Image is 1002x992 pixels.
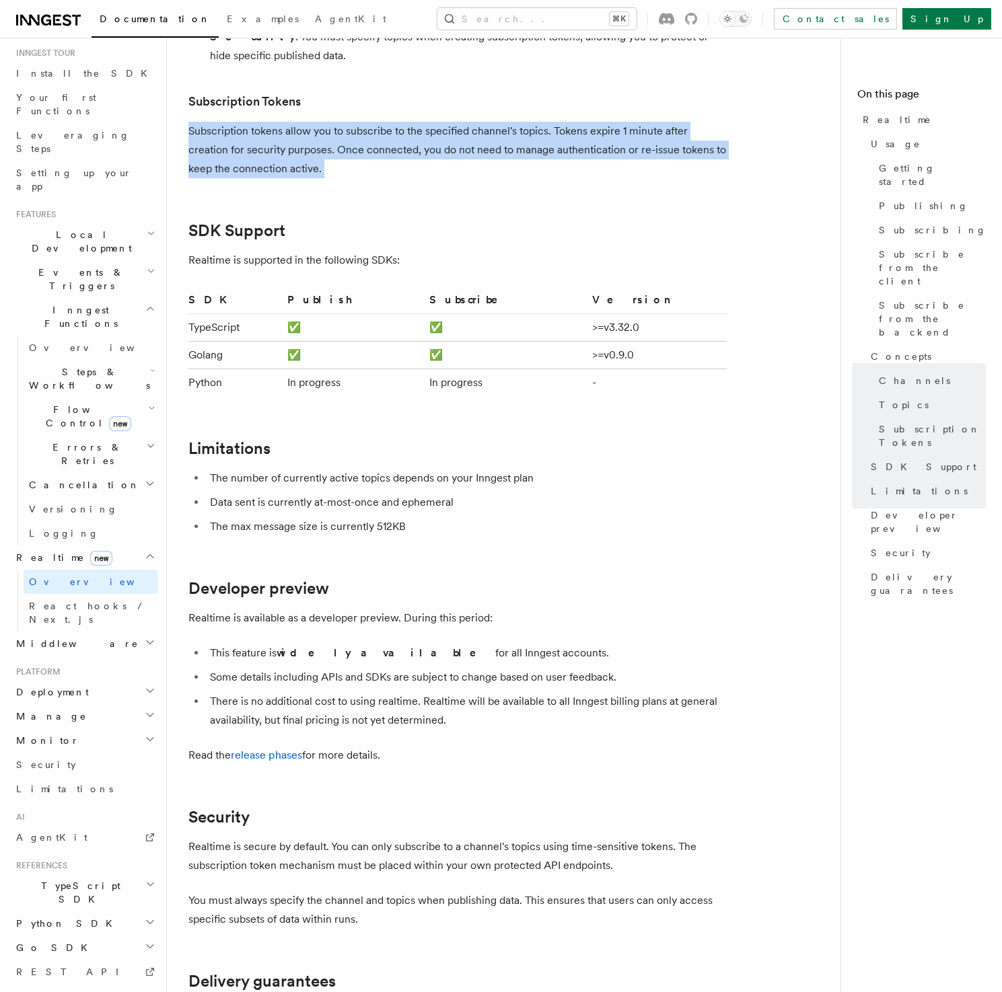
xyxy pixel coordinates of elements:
td: TypeScript [188,313,282,341]
span: Limitations [871,484,968,498]
span: Monitor [11,734,79,747]
a: Contact sales [774,8,897,30]
button: Monitor [11,728,158,753]
a: Documentation [92,4,219,38]
span: AI [11,812,25,823]
span: Usage [871,137,921,151]
button: Realtimenew [11,545,158,570]
span: Overview [29,576,168,587]
span: Subscribing [879,223,987,237]
span: Errors & Retries [24,441,146,467]
a: Versioning [24,497,158,521]
span: Events & Triggers [11,266,147,293]
td: - [587,369,727,396]
a: Limitations [11,777,158,801]
span: Overview [29,342,168,353]
a: Topics [873,393,986,417]
span: Local Development [11,228,147,255]
span: Features [11,209,56,220]
span: Security [871,546,931,560]
span: Install the SDK [16,68,155,79]
span: Inngest Functions [11,303,145,330]
span: Steps & Workflows [24,365,150,392]
a: Subscription Tokens [873,417,986,455]
th: Subscribe [424,291,586,314]
td: In progress [282,369,425,396]
a: Subscribe from the backend [873,293,986,344]
span: Realtime [863,113,931,126]
button: Inngest Functions [11,298,158,336]
li: There is no additional cost to using realtime. Realtime will be available to all Inngest billing ... [206,692,727,730]
a: Concepts [865,344,986,369]
a: Leveraging Steps [11,123,158,161]
span: AgentKit [16,832,87,843]
strong: Security [210,30,295,43]
th: Version [587,291,727,314]
button: Errors & Retries [24,435,158,473]
a: Security [865,541,986,565]
a: Overview [24,336,158,360]
td: ✅ [282,313,425,341]
p: Realtime is secure by default. You can only subscribe to a channel's topics using time-sensitive ... [188,837,727,875]
a: Examples [219,4,307,36]
span: Channels [879,374,950,387]
a: Logging [24,521,158,545]
span: Getting started [879,161,986,188]
span: Deployment [11,685,89,699]
button: Events & Triggers [11,260,158,298]
span: Documentation [100,13,211,24]
a: REST API [11,960,158,984]
a: Security [11,753,158,777]
span: Manage [11,710,87,723]
button: Local Development [11,223,158,260]
a: Delivery guarantees [188,972,336,991]
a: React hooks / Next.js [24,594,158,632]
button: Middleware [11,632,158,656]
span: Cancellation [24,478,140,492]
strong: widely available [277,646,495,659]
a: Realtime [857,108,986,132]
span: Developer preview [871,508,986,535]
span: Versioning [29,504,118,514]
span: Platform [11,666,61,677]
span: Flow Control [24,403,148,430]
a: Install the SDK [11,61,158,85]
span: Logging [29,528,99,539]
th: SDK [188,291,282,314]
span: Concepts [871,350,931,363]
a: Getting started [873,156,986,194]
button: Go SDK [11,936,158,960]
button: Search...⌘K [437,8,637,30]
p: Realtime is available as a developer preview. During this period: [188,609,727,627]
a: SDK Support [188,221,285,240]
a: Developer preview [188,579,329,598]
th: Publish [282,291,425,314]
span: Subscribe from the client [879,247,986,288]
li: Some details including APIs and SDKs are subject to change based on user feedback. [206,668,727,687]
a: Your first Functions [11,85,158,123]
a: Limitations [188,439,271,458]
a: Overview [24,570,158,594]
a: Sign Up [902,8,991,30]
span: Subscribe from the backend [879,299,986,339]
td: Golang [188,341,282,369]
span: Publishing [879,199,968,213]
button: Python SDK [11,911,158,936]
span: Limitations [16,784,113,794]
button: Deployment [11,680,158,704]
td: Python [188,369,282,396]
a: Channels [873,369,986,393]
button: Flow Controlnew [24,397,158,435]
li: : You must specify topics when creating subscription tokens, allowing you to protect or hide spec... [206,28,727,65]
td: In progress [424,369,586,396]
span: Middleware [11,637,139,650]
button: Manage [11,704,158,728]
span: Delivery guarantees [871,570,986,597]
span: Python SDK [11,917,120,930]
a: Setting up your app [11,161,158,198]
td: ✅ [424,341,586,369]
a: Delivery guarantees [865,565,986,603]
li: Data sent is currently at-most-once and ephemeral [206,493,727,512]
span: React hooks / Next.js [29,601,148,625]
a: Limitations [865,479,986,503]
